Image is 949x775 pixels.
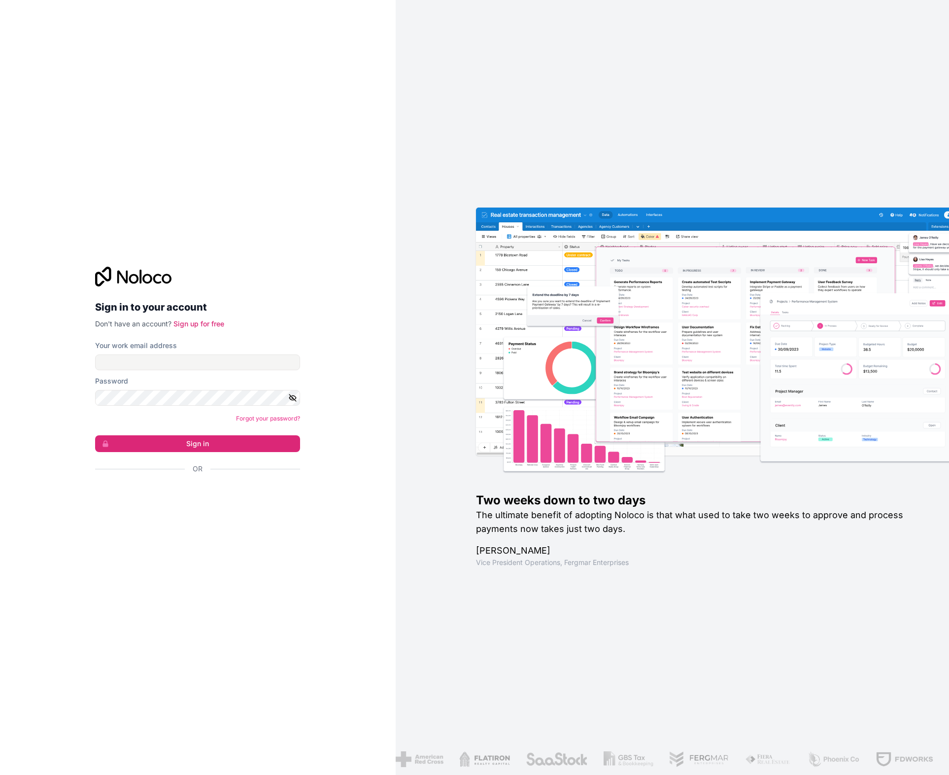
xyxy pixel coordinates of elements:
h1: Two weeks down to two days [476,493,917,508]
img: /assets/american-red-cross-BAupjrZR.png [380,751,428,767]
a: Sign up for free [173,319,224,328]
img: /assets/fergmar-CudnrXN5.png [654,751,714,767]
img: /assets/flatiron-C8eUkumj.png [443,751,495,767]
img: /assets/fdworks-Bi04fVtw.png [860,751,918,767]
h2: The ultimate benefit of adopting Noloco is that what used to take two weeks to approve and proces... [476,508,917,536]
img: /assets/fiera-fwj2N5v4.png [730,751,776,767]
a: Forgot your password? [236,415,300,422]
h1: [PERSON_NAME] [476,544,917,558]
input: Password [95,390,300,406]
button: Sign in [95,435,300,452]
h1: Vice President Operations , Fergmar Enterprises [476,558,917,567]
label: Your work email address [95,341,177,351]
input: Email address [95,354,300,370]
img: /assets/phoenix-BREaitsQ.png [791,751,845,767]
img: /assets/saastock-C6Zbiodz.png [510,751,573,767]
span: Or [193,464,203,474]
img: /assets/gbstax-C-GtDUiK.png [588,751,638,767]
h2: Sign in to your account [95,298,300,316]
label: Password [95,376,128,386]
span: Don't have an account? [95,319,171,328]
